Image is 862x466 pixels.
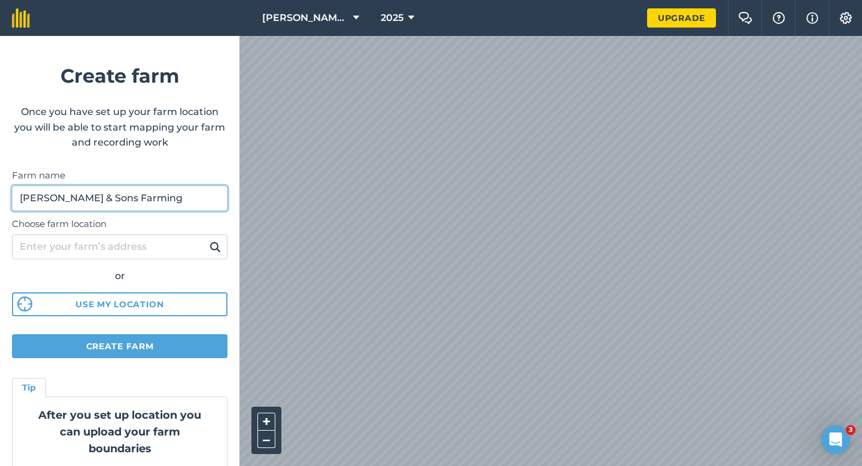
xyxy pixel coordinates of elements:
strong: After you set up location you can upload your farm boundaries [38,408,201,455]
span: [PERSON_NAME] & Sons [262,11,348,25]
img: svg+xml;base64,PHN2ZyB4bWxucz0iaHR0cDovL3d3dy53My5vcmcvMjAwMC9zdmciIHdpZHRoPSIxOSIgaGVpZ2h0PSIyNC... [210,240,221,254]
h4: Tip [22,381,36,394]
img: A cog icon [839,12,853,24]
a: Upgrade [647,8,716,28]
img: Two speech bubbles overlapping with the left bubble in the forefront [738,12,752,24]
img: fieldmargin Logo [12,8,30,28]
p: Once you have set up your farm location you will be able to start mapping your farm and recording... [12,104,227,150]
img: svg+xml;base64,PHN2ZyB4bWxucz0iaHR0cDovL3d3dy53My5vcmcvMjAwMC9zdmciIHdpZHRoPSIxNyIgaGVpZ2h0PSIxNy... [806,11,818,25]
button: + [257,413,275,431]
label: Choose farm location [12,217,227,231]
label: Farm name [12,168,227,183]
input: Farm name [12,186,227,211]
button: Use my location [12,292,227,316]
button: – [257,431,275,448]
button: Create farm [12,334,227,358]
img: A question mark icon [772,12,786,24]
div: or [12,268,227,284]
img: svg%3e [17,296,32,311]
input: Enter your farm’s address [12,234,227,259]
span: 3 [846,425,855,435]
span: 2025 [381,11,403,25]
iframe: Intercom live chat [821,425,850,454]
h1: Create farm [12,60,227,91]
